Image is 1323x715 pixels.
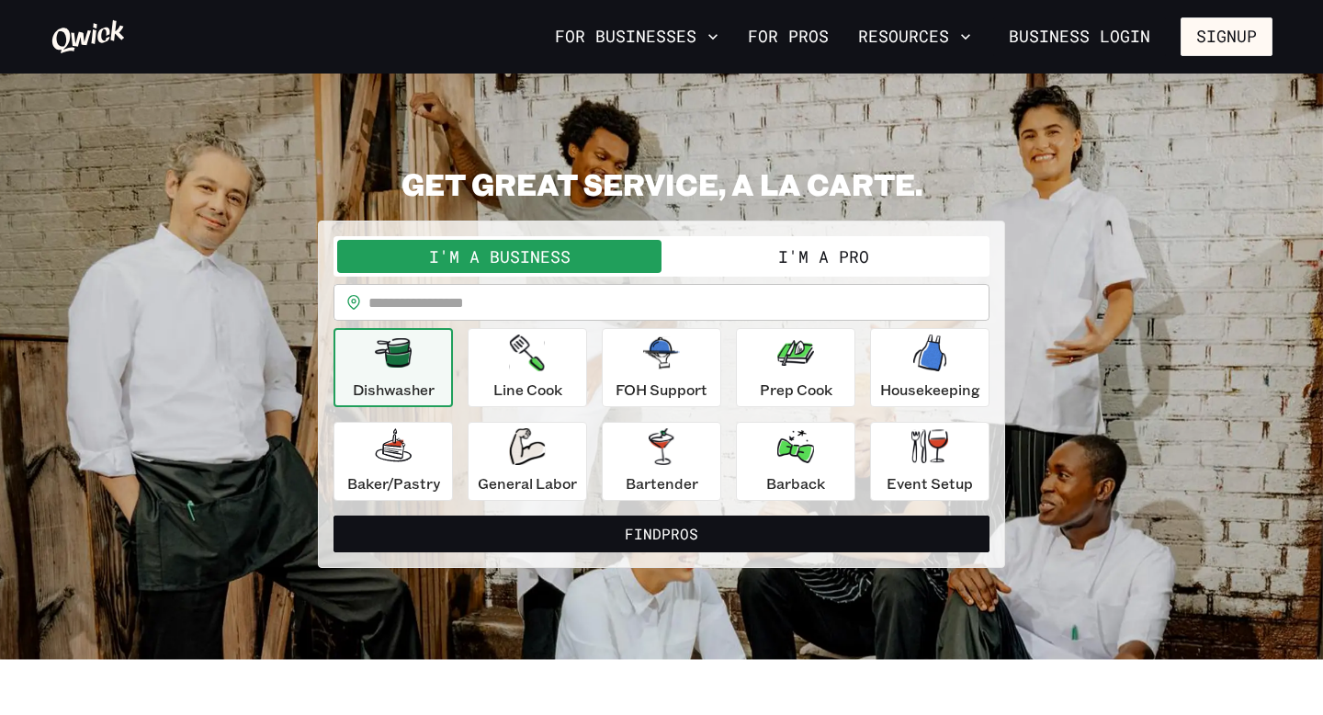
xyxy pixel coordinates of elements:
p: FOH Support [616,379,707,401]
button: Dishwasher [334,328,453,407]
button: Event Setup [870,422,989,501]
p: Line Cook [493,379,562,401]
h2: GET GREAT SERVICE, A LA CARTE. [318,165,1005,202]
button: Barback [736,422,855,501]
button: FOH Support [602,328,721,407]
a: For Pros [741,21,836,52]
p: Bartender [626,472,698,494]
button: I'm a Business [337,240,661,273]
p: Housekeeping [880,379,980,401]
button: Baker/Pastry [334,422,453,501]
p: Baker/Pastry [347,472,440,494]
p: General Labor [478,472,577,494]
p: Dishwasher [353,379,435,401]
button: I'm a Pro [661,240,986,273]
a: Business Login [993,17,1166,56]
button: Signup [1181,17,1272,56]
p: Barback [766,472,825,494]
button: General Labor [468,422,587,501]
button: Bartender [602,422,721,501]
p: Event Setup [887,472,973,494]
button: For Businesses [548,21,726,52]
button: Resources [851,21,978,52]
button: FindPros [334,516,989,552]
p: Prep Cook [760,379,832,401]
button: Prep Cook [736,328,855,407]
button: Housekeeping [870,328,989,407]
button: Line Cook [468,328,587,407]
